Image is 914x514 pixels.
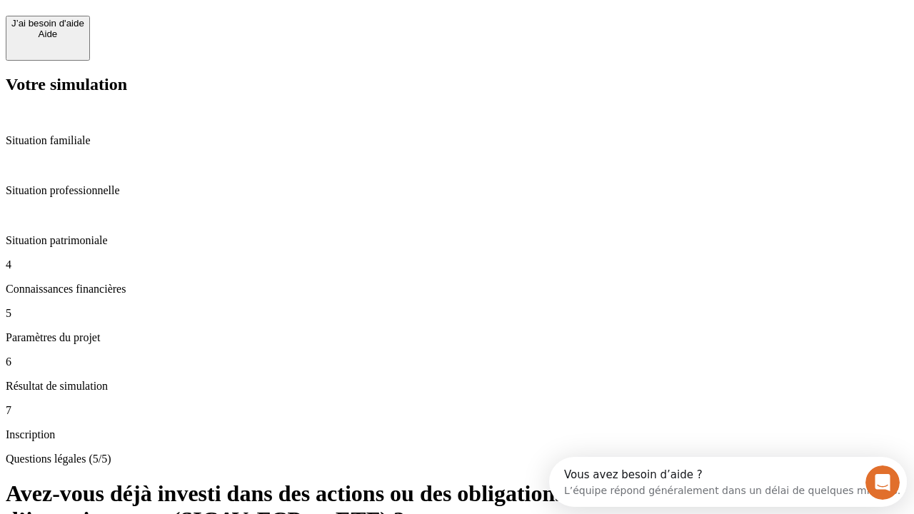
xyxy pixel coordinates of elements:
[6,283,908,296] p: Connaissances financières
[6,356,908,368] p: 6
[6,453,908,465] p: Questions légales (5/5)
[6,307,908,320] p: 5
[11,29,84,39] div: Aide
[6,184,908,197] p: Situation professionnelle
[15,24,351,39] div: L’équipe répond généralement dans un délai de quelques minutes.
[6,75,908,94] h2: Votre simulation
[6,234,908,247] p: Situation patrimoniale
[6,258,908,271] p: 4
[6,428,908,441] p: Inscription
[6,404,908,417] p: 7
[11,18,84,29] div: J’ai besoin d'aide
[6,6,393,45] div: Ouvrir le Messenger Intercom
[6,380,908,393] p: Résultat de simulation
[6,331,908,344] p: Paramètres du projet
[6,134,908,147] p: Situation familiale
[549,457,907,507] iframe: Intercom live chat discovery launcher
[15,12,351,24] div: Vous avez besoin d’aide ?
[6,16,90,61] button: J’ai besoin d'aideAide
[865,465,900,500] iframe: Intercom live chat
